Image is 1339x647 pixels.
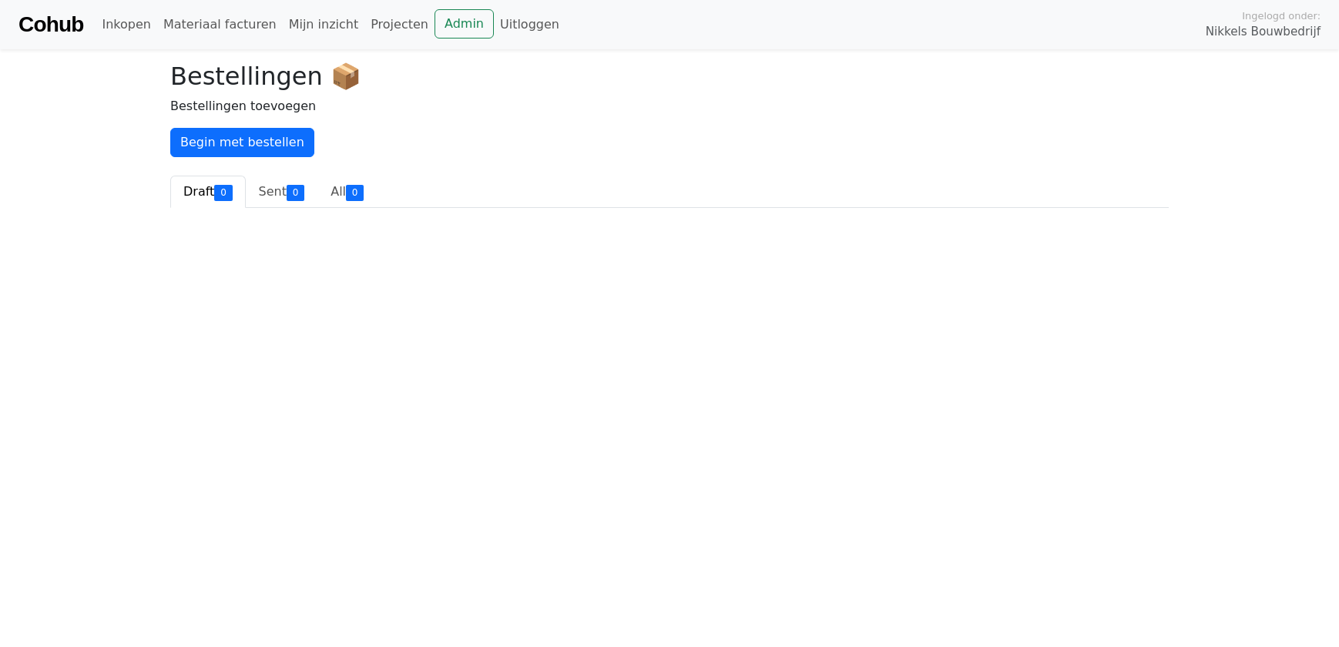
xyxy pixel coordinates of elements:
a: Mijn inzicht [283,9,365,40]
span: Nikkels Bouwbedrijf [1206,23,1321,41]
a: Uitloggen [494,9,565,40]
div: 0 [287,185,304,200]
a: Materiaal facturen [157,9,283,40]
a: Admin [435,9,494,39]
p: Bestellingen toevoegen [170,97,1169,116]
span: Ingelogd onder: [1242,8,1321,23]
h2: Bestellingen 📦 [170,62,1169,91]
div: 0 [214,185,232,200]
a: Cohub [18,6,83,43]
a: Sent0 [246,176,318,208]
a: All0 [317,176,377,208]
a: Projecten [364,9,435,40]
a: Draft0 [170,176,246,208]
div: 0 [346,185,364,200]
a: Inkopen [96,9,156,40]
a: Begin met bestellen [170,128,314,157]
